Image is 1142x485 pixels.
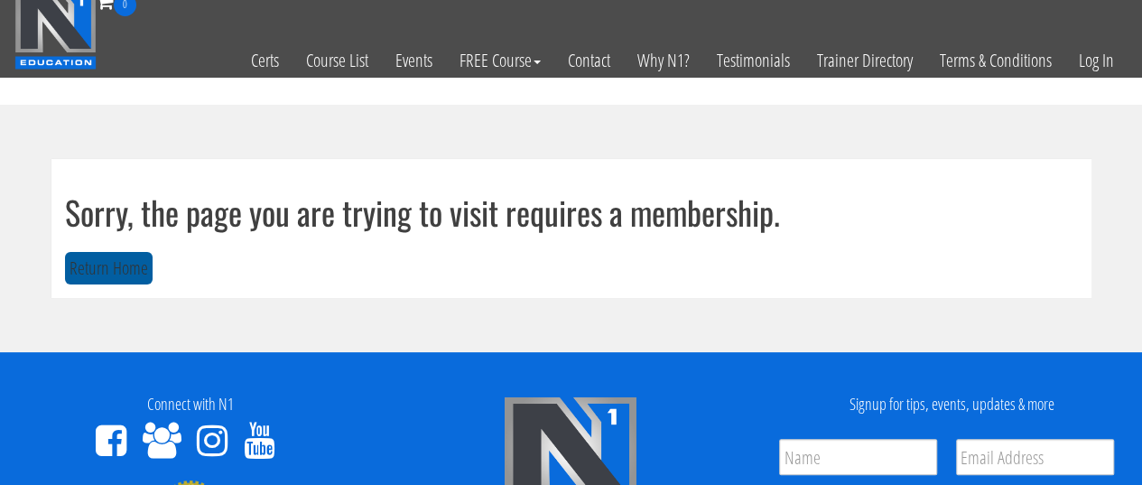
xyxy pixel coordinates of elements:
[1065,16,1128,105] a: Log In
[237,16,292,105] a: Certs
[65,194,1078,230] h1: Sorry, the page you are trying to visit requires a membership.
[803,16,926,105] a: Trainer Directory
[14,396,367,414] h4: Connect with N1
[775,396,1128,414] h4: Signup for tips, events, updates & more
[703,16,803,105] a: Testimonials
[779,439,937,475] input: Name
[956,439,1114,475] input: Email Address
[292,16,382,105] a: Course List
[926,16,1065,105] a: Terms & Conditions
[65,252,153,285] button: Return Home
[382,16,446,105] a: Events
[446,16,554,105] a: FREE Course
[624,16,703,105] a: Why N1?
[554,16,624,105] a: Contact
